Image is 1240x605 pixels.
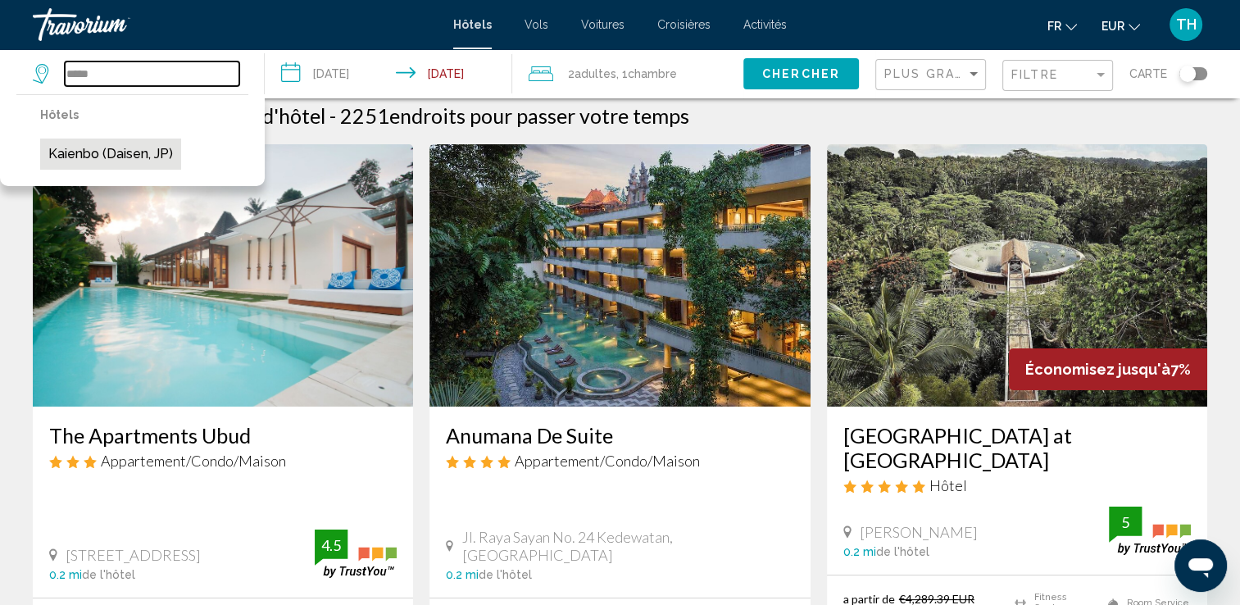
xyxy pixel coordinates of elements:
[1109,512,1142,532] div: 5
[1174,539,1227,592] iframe: Bouton de lancement de la fenêtre de messagerie
[1176,16,1197,33] span: TH
[616,62,677,85] span: , 1
[1101,14,1140,38] button: Change currency
[762,68,840,81] span: Chercher
[525,18,548,31] a: Vols
[884,67,1079,80] span: Plus grandes économies
[1009,348,1207,390] div: 7%
[843,423,1191,472] a: [GEOGRAPHIC_DATA] at [GEOGRAPHIC_DATA]
[40,139,181,170] button: Kaienbo (Daisen, JP)
[581,18,625,31] a: Voitures
[827,144,1207,407] img: Hotel image
[1109,507,1191,555] img: trustyou-badge.svg
[1011,68,1058,81] span: Filtre
[40,103,181,126] p: Hôtels
[876,545,929,558] span: de l'hôtel
[33,144,413,407] img: Hotel image
[49,568,82,581] span: 0.2 mi
[429,144,810,407] img: Hotel image
[66,546,201,564] span: [STREET_ADDRESS]
[446,423,793,448] a: Anumana De Suite
[329,103,336,128] span: -
[515,452,700,470] span: Appartement/Condo/Maison
[1047,20,1061,33] span: fr
[628,67,677,80] span: Chambre
[929,476,967,494] span: Hôtel
[843,545,876,558] span: 0.2 mi
[743,18,787,31] a: Activités
[1167,66,1207,81] button: Toggle map
[657,18,711,31] a: Croisières
[743,58,859,89] button: Chercher
[101,452,286,470] span: Appartement/Condo/Maison
[315,530,397,578] img: trustyou-badge.svg
[1002,59,1113,93] button: Filter
[568,62,616,85] span: 2
[512,49,743,98] button: Travelers: 2 adults, 0 children
[1129,62,1167,85] span: Carte
[340,103,689,128] h2: 2251
[461,528,793,564] span: Jl. Raya Sayan No. 24 Kedewatan, [GEOGRAPHIC_DATA]
[315,535,347,555] div: 4.5
[575,67,616,80] span: Adultes
[479,568,532,581] span: de l'hôtel
[1101,20,1124,33] span: EUR
[33,8,437,41] a: Travorium
[453,18,492,31] a: Hôtels
[49,423,397,448] a: The Apartments Ubud
[446,568,479,581] span: 0.2 mi
[82,568,135,581] span: de l'hôtel
[843,476,1191,494] div: 5 star Hotel
[446,452,793,470] div: 4 star Apartment
[884,68,981,82] mat-select: Sort by
[389,103,689,128] span: endroits pour passer votre temps
[860,523,978,541] span: [PERSON_NAME]
[49,452,397,470] div: 3 star Apartment
[1047,14,1077,38] button: Change language
[1025,361,1170,378] span: Économisez jusqu'à
[1165,7,1207,42] button: User Menu
[265,49,512,98] button: Check-in date: Aug 25, 2025 Check-out date: Aug 29, 2025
